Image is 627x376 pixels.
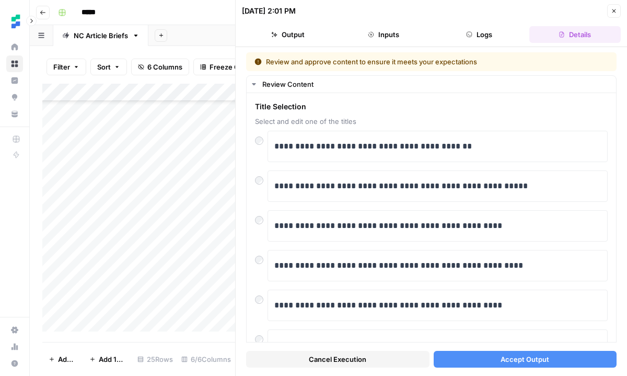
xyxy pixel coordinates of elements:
[58,354,77,364] span: Add Row
[254,56,543,67] div: Review and approve content to ensure it meets your expectations
[246,351,429,368] button: Cancel Execution
[133,351,177,368] div: 25 Rows
[53,62,70,72] span: Filter
[97,62,111,72] span: Sort
[338,26,429,43] button: Inputs
[210,62,263,72] span: Freeze Columns
[262,79,610,89] div: Review Content
[247,76,616,93] button: Review Content
[47,59,86,75] button: Filter
[529,26,621,43] button: Details
[6,8,23,35] button: Workspace: Ten Speed
[434,26,525,43] button: Logs
[193,59,270,75] button: Freeze Columns
[83,351,133,368] button: Add 10 Rows
[131,59,189,75] button: 6 Columns
[434,351,617,368] button: Accept Output
[242,6,296,16] div: [DATE] 2:01 PM
[242,26,333,43] button: Output
[177,351,235,368] div: 6/6 Columns
[6,12,25,31] img: Ten Speed Logo
[6,72,23,89] a: Insights
[309,354,366,364] span: Cancel Execution
[6,89,23,106] a: Opportunities
[53,25,148,46] a: NC Article Briefs
[6,338,23,355] a: Usage
[6,106,23,122] a: Your Data
[147,62,182,72] span: 6 Columns
[6,39,23,55] a: Home
[6,355,23,372] button: Help + Support
[42,351,83,368] button: Add Row
[74,30,128,41] div: NC Article Briefs
[255,101,608,112] span: Title Selection
[6,322,23,338] a: Settings
[255,116,608,127] span: Select and edit one of the titles
[501,354,549,364] span: Accept Output
[90,59,127,75] button: Sort
[6,55,23,72] a: Browse
[99,354,127,364] span: Add 10 Rows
